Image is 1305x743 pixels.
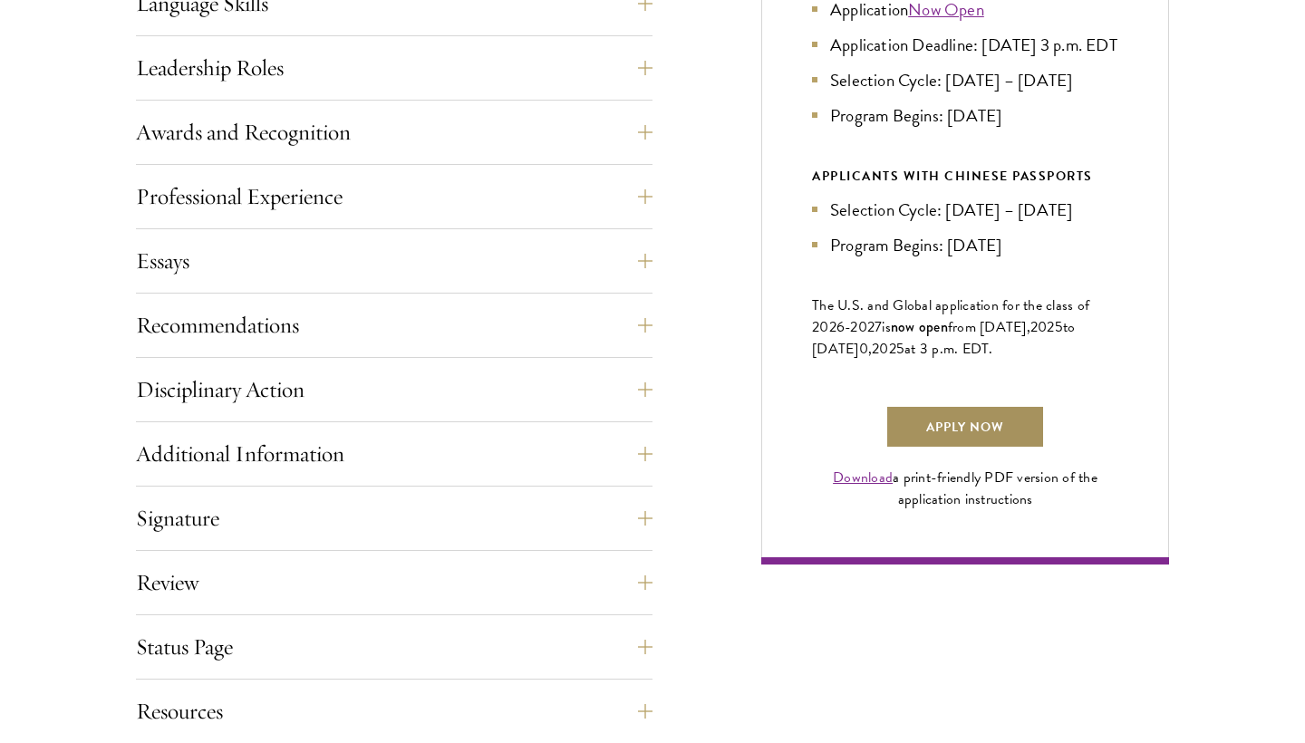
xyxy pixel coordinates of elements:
[812,32,1118,58] li: Application Deadline: [DATE] 3 p.m. EDT
[136,304,652,347] button: Recommendations
[868,338,872,360] span: ,
[891,316,948,337] span: now open
[812,294,1089,338] span: The U.S. and Global application for the class of 202
[136,111,652,154] button: Awards and Recognition
[136,46,652,90] button: Leadership Roles
[1030,316,1055,338] span: 202
[836,316,845,338] span: 6
[896,338,904,360] span: 5
[136,175,652,218] button: Professional Experience
[885,405,1045,449] a: Apply Now
[859,338,868,360] span: 0
[882,316,891,338] span: is
[845,316,875,338] span: -202
[812,232,1118,258] li: Program Begins: [DATE]
[1055,316,1063,338] span: 5
[136,625,652,669] button: Status Page
[875,316,882,338] span: 7
[136,239,652,283] button: Essays
[833,467,893,488] a: Download
[136,690,652,733] button: Resources
[136,432,652,476] button: Additional Information
[948,316,1030,338] span: from [DATE],
[812,102,1118,129] li: Program Begins: [DATE]
[904,338,993,360] span: at 3 p.m. EDT.
[812,467,1118,510] div: a print-friendly PDF version of the application instructions
[812,67,1118,93] li: Selection Cycle: [DATE] – [DATE]
[812,316,1075,360] span: to [DATE]
[812,165,1118,188] div: APPLICANTS WITH CHINESE PASSPORTS
[136,497,652,540] button: Signature
[812,197,1118,223] li: Selection Cycle: [DATE] – [DATE]
[136,561,652,604] button: Review
[872,338,896,360] span: 202
[136,368,652,411] button: Disciplinary Action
